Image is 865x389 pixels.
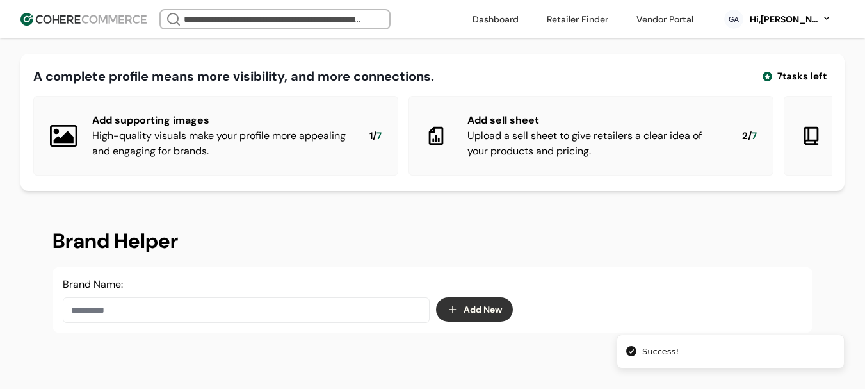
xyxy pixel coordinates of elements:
[748,13,819,26] div: Hi, [PERSON_NAME]
[373,129,376,144] span: /
[33,67,434,86] div: A complete profile means more visibility, and more connections.
[92,128,349,159] div: High-quality visuals make your profile more appealing and engaging for brands.
[748,129,752,144] span: /
[436,297,513,322] button: Add New
[376,129,382,144] span: 7
[92,113,349,128] div: Add supporting images
[20,13,147,26] img: Cohere Logo
[777,69,827,84] span: 7 tasks left
[742,129,748,144] span: 2
[63,277,123,291] label: Brand Name:
[369,129,373,144] span: 1
[752,129,757,144] span: 7
[467,113,722,128] div: Add sell sheet
[748,13,832,26] button: Hi,[PERSON_NAME]
[642,345,679,358] div: Success!
[467,128,722,159] div: Upload a sell sheet to give retailers a clear idea of your products and pricing.
[53,226,812,256] h2: Brand Helper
